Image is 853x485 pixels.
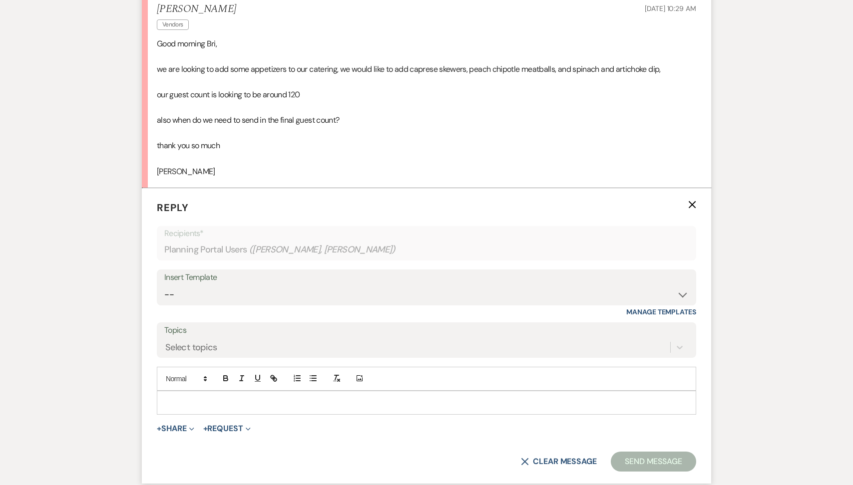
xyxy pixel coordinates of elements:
[626,307,696,316] a: Manage Templates
[157,139,696,152] p: thank you so much
[203,425,251,433] button: Request
[157,165,696,178] p: [PERSON_NAME]
[157,425,161,433] span: +
[165,340,217,354] div: Select topics
[157,201,189,214] span: Reply
[521,458,597,466] button: Clear message
[164,240,689,259] div: Planning Portal Users
[157,19,189,30] span: Vendors
[164,323,689,338] label: Topics
[203,425,208,433] span: +
[157,88,696,101] p: our guest count is looking to be around 120
[164,270,689,285] div: Insert Template
[157,37,696,50] p: Good morning Bri,
[611,452,696,472] button: Send Message
[645,4,696,13] span: [DATE] 10:29 AM
[157,3,236,15] h5: [PERSON_NAME]
[157,114,696,127] p: also when do we need to send in the final guest count?
[164,227,689,240] p: Recipients*
[157,63,696,76] p: we are looking to add some appetizers to our catering, we would like to add caprese skewers, peac...
[157,425,194,433] button: Share
[249,243,396,256] span: ( [PERSON_NAME], [PERSON_NAME] )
